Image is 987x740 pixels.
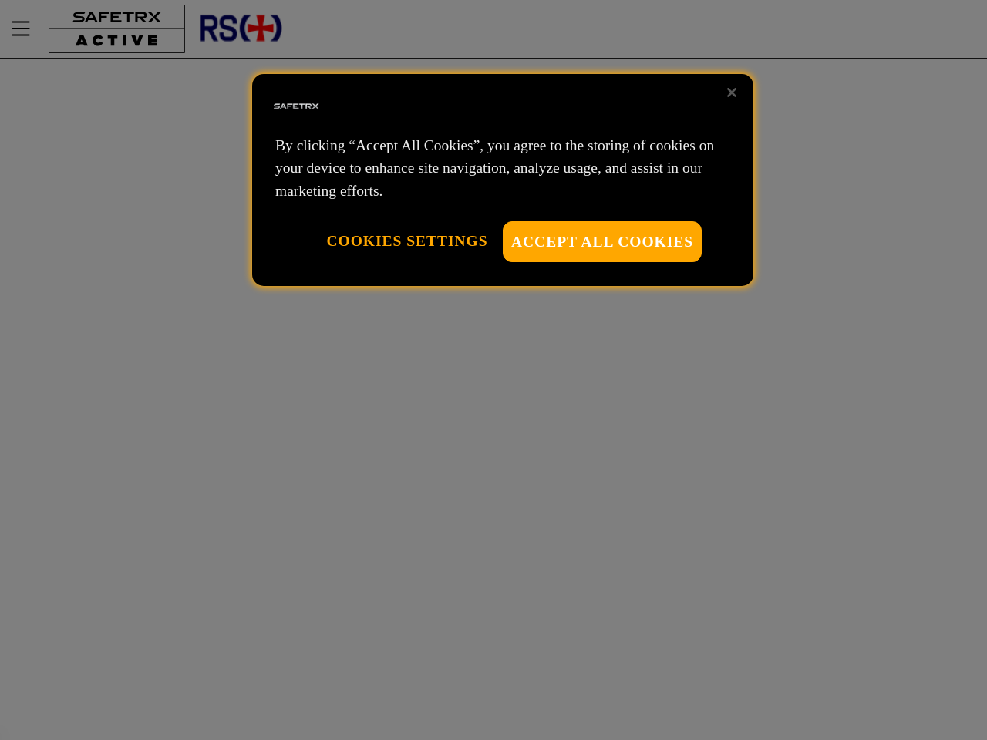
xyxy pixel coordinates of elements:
button: Cookies Settings [326,221,487,261]
p: By clicking “Accept All Cookies”, you agree to the storing of cookies on your device to enhance s... [275,134,730,202]
button: Close [715,76,749,109]
div: Privacy [252,74,753,286]
img: Safe Tracks [271,82,321,131]
button: Accept All Cookies [503,221,702,262]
